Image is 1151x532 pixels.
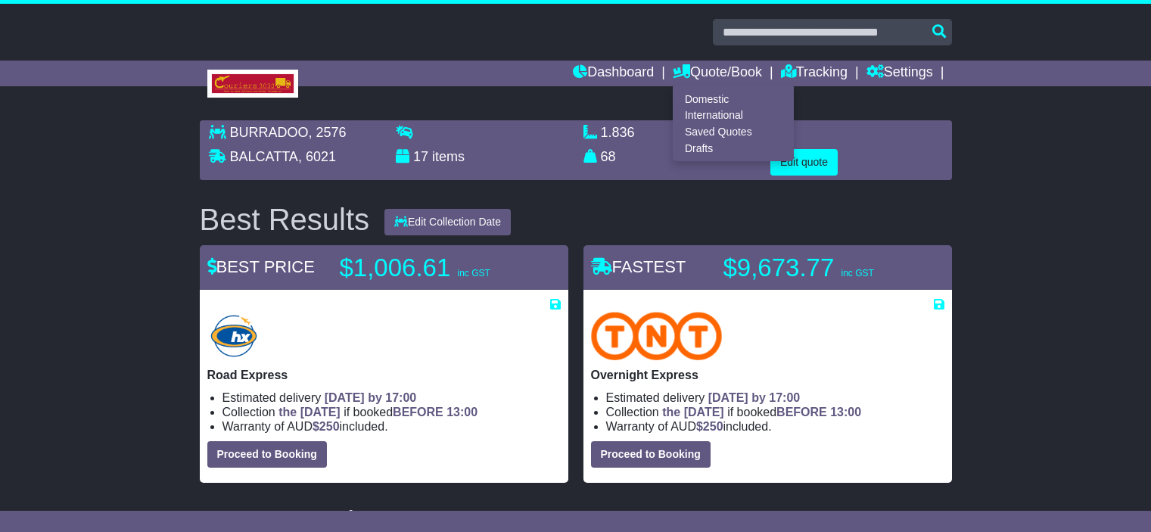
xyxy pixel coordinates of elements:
[830,406,861,418] span: 13:00
[192,203,378,236] div: Best Results
[673,61,762,86] a: Quote/Book
[601,125,635,140] span: 1.836
[606,390,944,405] li: Estimated delivery
[703,420,723,433] span: 250
[723,253,913,283] p: $9,673.77
[708,391,801,404] span: [DATE] by 17:00
[222,405,561,419] li: Collection
[601,149,616,164] span: 68
[841,268,873,278] span: inc GST
[673,140,793,157] a: Drafts
[696,420,723,433] span: $
[770,149,838,176] button: Edit quote
[319,420,340,433] span: 250
[325,391,417,404] span: [DATE] by 17:00
[313,420,340,433] span: $
[457,268,490,278] span: inc GST
[432,149,465,164] span: items
[591,312,723,360] img: TNT Domestic: Overnight Express
[591,441,711,468] button: Proceed to Booking
[673,91,793,107] a: Domestic
[776,406,827,418] span: BEFORE
[393,406,443,418] span: BEFORE
[591,257,686,276] span: FASTEST
[673,107,793,124] a: International
[413,149,428,164] span: 17
[207,368,561,382] p: Road Express
[222,390,561,405] li: Estimated delivery
[278,406,340,418] span: the [DATE]
[222,419,561,434] li: Warranty of AUD included.
[207,441,327,468] button: Proceed to Booking
[606,405,944,419] li: Collection
[340,253,529,283] p: $1,006.61
[673,86,794,161] div: Quote/Book
[384,209,511,235] button: Edit Collection Date
[278,406,478,418] span: if booked
[446,406,478,418] span: 13:00
[230,149,298,164] span: BALCATTA
[866,61,933,86] a: Settings
[606,419,944,434] li: Warranty of AUD included.
[573,61,654,86] a: Dashboard
[662,406,861,418] span: if booked
[298,149,336,164] span: , 6021
[207,312,261,360] img: Hunter Express: Road Express
[662,406,723,418] span: the [DATE]
[591,368,944,382] p: Overnight Express
[207,257,315,276] span: BEST PRICE
[781,61,848,86] a: Tracking
[309,125,347,140] span: , 2576
[230,125,309,140] span: BURRADOO
[673,124,793,141] a: Saved Quotes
